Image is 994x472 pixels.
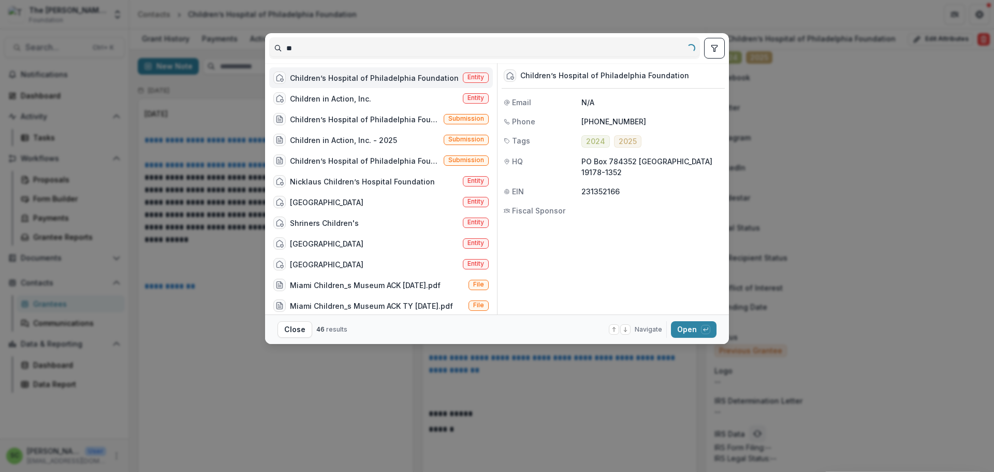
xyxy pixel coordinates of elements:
[467,219,484,226] span: Entity
[290,114,440,125] div: Children’s Hospital of Philadelphia Foundation - 2025
[467,260,484,267] span: Entity
[290,93,371,104] div: Children in Action, Inc.
[467,94,484,102] span: Entity
[671,321,717,338] button: Open
[512,186,524,197] span: EIN
[290,197,363,208] div: [GEOGRAPHIC_DATA]
[520,71,689,80] div: Children’s Hospital of Philadelphia Foundation
[467,239,484,247] span: Entity
[290,238,363,249] div: [GEOGRAPHIC_DATA]
[512,156,523,167] span: HQ
[473,302,484,309] span: File
[290,73,459,83] div: Children’s Hospital of Philadelphia Foundation
[635,325,662,334] span: Navigate
[467,74,484,81] span: Entity
[290,280,441,291] div: Miami Children_s Museum ACK [DATE].pdf
[316,325,325,333] span: 46
[290,259,363,270] div: [GEOGRAPHIC_DATA]
[512,97,531,108] span: Email
[581,116,723,127] p: [PHONE_NUMBER]
[581,156,723,178] p: PO Box 784352 [GEOGRAPHIC_DATA] 19178-1352
[704,38,725,59] button: toggle filters
[581,97,723,108] p: N/A
[512,205,565,216] span: Fiscal Sponsor
[290,135,397,146] div: Children in Action, Inc. - 2025
[290,176,435,187] div: Nicklaus Children’s Hospital Foundation
[448,115,484,122] span: Submission
[467,198,484,205] span: Entity
[467,177,484,184] span: Entity
[619,137,637,146] span: 2025
[581,186,723,197] p: 231352166
[277,321,312,338] button: Close
[290,301,453,311] div: Miami Children_s Museum ACK TY [DATE].pdf
[512,116,535,127] span: Phone
[586,137,605,146] span: 2024
[290,155,440,166] div: Children’s Hospital of Philadelphia Foundation - General Operating Support-2024
[512,135,530,146] span: Tags
[448,136,484,143] span: Submission
[448,156,484,164] span: Submission
[473,281,484,288] span: File
[326,325,347,333] span: results
[290,218,359,228] div: Shriners Children's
